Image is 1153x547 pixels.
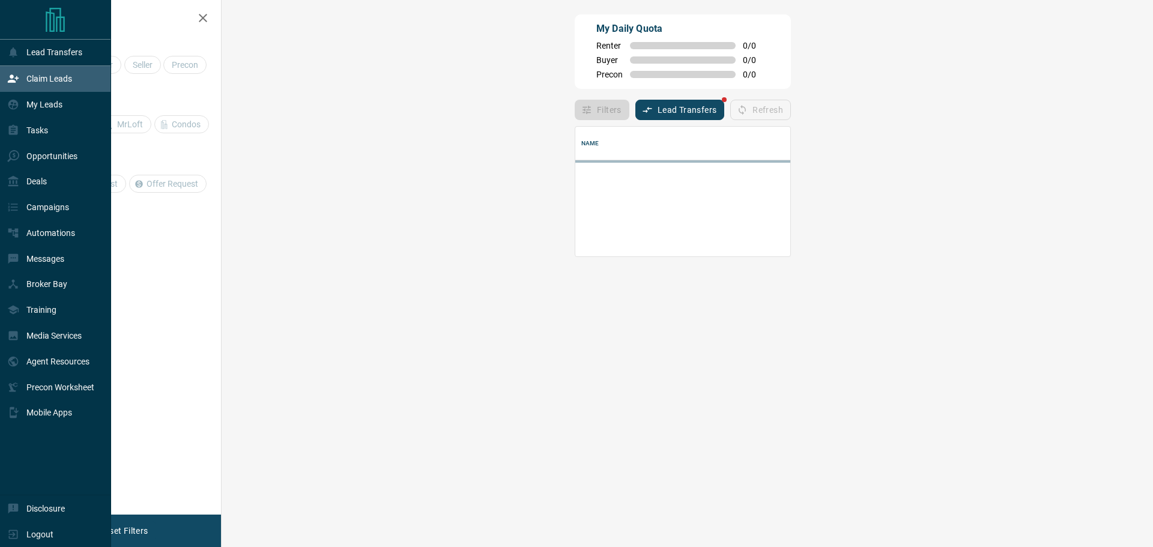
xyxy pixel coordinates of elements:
[91,521,156,541] button: Reset Filters
[596,55,623,65] span: Buyer
[575,127,991,160] div: Name
[38,12,209,26] h2: Filters
[743,41,769,50] span: 0 / 0
[743,70,769,79] span: 0 / 0
[596,41,623,50] span: Renter
[596,70,623,79] span: Precon
[596,22,769,36] p: My Daily Quota
[743,55,769,65] span: 0 / 0
[581,127,599,160] div: Name
[635,100,725,120] button: Lead Transfers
